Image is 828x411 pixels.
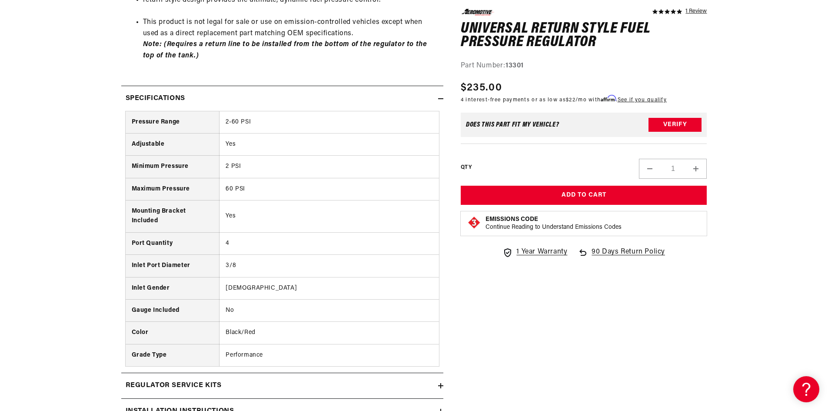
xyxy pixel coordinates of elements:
td: Performance [219,344,439,366]
strong: Note: (Requires a return line to be installed from the bottom of the regulator to the top of the ... [143,41,427,59]
label: QTY [461,164,472,171]
a: 1 Year Warranty [502,247,567,258]
th: Gauge Included [126,300,219,322]
button: Emissions CodeContinue Reading to Understand Emissions Codes [485,216,622,231]
summary: Regulator Service Kits [121,373,443,398]
button: Verify [648,118,702,132]
th: Adjustable [126,133,219,155]
td: Yes [219,133,439,155]
td: Yes [219,200,439,233]
h2: Specifications [126,93,185,104]
img: Emissions code [467,216,481,230]
th: Pressure Range [126,111,219,134]
td: 2 PSI [219,156,439,178]
span: 1 Year Warranty [516,247,567,258]
summary: Specifications [121,86,443,111]
td: 2-60 PSI [219,111,439,134]
li: This product is not legal for sale or use on emission-controlled vehicles except when used as a d... [143,17,439,61]
th: Grade Type [126,344,219,366]
td: 4 [219,232,439,254]
strong: 13301 [505,62,524,69]
th: Minimum Pressure [126,156,219,178]
a: See if you qualify - Learn more about Affirm Financing (opens in modal) [618,97,667,103]
span: 90 Days Return Policy [592,247,665,267]
div: Part Number: [461,60,707,71]
div: Does This part fit My vehicle? [466,121,559,128]
p: Continue Reading to Understand Emissions Codes [485,224,622,231]
button: Add to Cart [461,186,707,205]
p: 4 interest-free payments or as low as /mo with . [461,96,667,104]
td: 60 PSI [219,178,439,200]
th: Inlet Gender [126,277,219,299]
td: 3/8 [219,255,439,277]
th: Maximum Pressure [126,178,219,200]
th: Mounting Bracket Included [126,200,219,233]
a: 90 Days Return Policy [578,247,665,267]
span: $22 [566,97,575,103]
td: [DEMOGRAPHIC_DATA] [219,277,439,299]
th: Inlet Port Diameter [126,255,219,277]
td: Black/Red [219,322,439,344]
th: Port Quantity [126,232,219,254]
td: No [219,300,439,322]
span: $235.00 [461,80,502,96]
strong: Emissions Code [485,216,538,223]
th: Color [126,322,219,344]
a: 1 reviews [685,9,707,15]
h2: Regulator Service Kits [126,380,222,391]
h1: Universal Return Style Fuel Pressure Regulator [461,22,707,49]
span: Affirm [601,95,616,102]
